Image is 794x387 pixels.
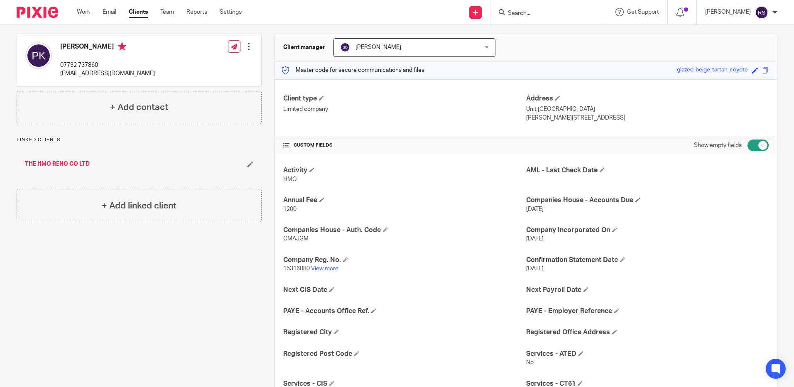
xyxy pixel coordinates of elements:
[526,196,769,205] h4: Companies House - Accounts Due
[755,6,768,19] img: svg%3E
[311,266,338,272] a: View more
[77,8,90,16] a: Work
[677,66,748,75] div: glazed-beige-tartan-coyote
[102,199,176,212] h4: + Add linked client
[526,307,769,316] h4: PAYE - Employer Reference
[283,236,309,242] span: CMAJGM
[355,44,401,50] span: [PERSON_NAME]
[283,176,297,182] span: HMO
[283,43,325,51] h3: Client manager
[220,8,242,16] a: Settings
[526,105,769,113] p: Unit [GEOGRAPHIC_DATA]
[283,206,297,212] span: 1200
[340,42,350,52] img: svg%3E
[526,166,769,175] h4: AML - Last Check Date
[627,9,659,15] span: Get Support
[694,141,742,149] label: Show empty fields
[283,196,526,205] h4: Annual Fee
[25,160,90,168] a: THE HMO RENO CO LTD
[526,206,544,212] span: [DATE]
[526,350,769,358] h4: Services - ATED
[118,42,126,51] i: Primary
[283,328,526,337] h4: Registered City
[526,256,769,265] h4: Confirmation Statement Date
[526,360,534,365] span: No
[17,137,262,143] p: Linked clients
[283,142,526,149] h4: CUSTOM FIELDS
[60,42,155,53] h4: [PERSON_NAME]
[283,226,526,235] h4: Companies House - Auth. Code
[110,101,168,114] h4: + Add contact
[526,94,769,103] h4: Address
[283,256,526,265] h4: Company Reg. No.
[60,61,155,69] p: 07732 737860
[283,266,310,272] span: 15316080
[526,114,769,122] p: [PERSON_NAME][STREET_ADDRESS]
[526,266,544,272] span: [DATE]
[283,350,526,358] h4: Registered Post Code
[283,307,526,316] h4: PAYE - Accounts Office Ref.
[507,10,582,17] input: Search
[103,8,116,16] a: Email
[705,8,751,16] p: [PERSON_NAME]
[526,328,769,337] h4: Registered Office Address
[526,226,769,235] h4: Company Incorporated On
[160,8,174,16] a: Team
[60,69,155,78] p: [EMAIL_ADDRESS][DOMAIN_NAME]
[129,8,148,16] a: Clients
[283,286,526,294] h4: Next CIS Date
[283,166,526,175] h4: Activity
[186,8,207,16] a: Reports
[526,236,544,242] span: [DATE]
[17,7,58,18] img: Pixie
[281,66,424,74] p: Master code for secure communications and files
[283,94,526,103] h4: Client type
[526,286,769,294] h4: Next Payroll Date
[283,105,526,113] p: Limited company
[25,42,52,69] img: svg%3E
